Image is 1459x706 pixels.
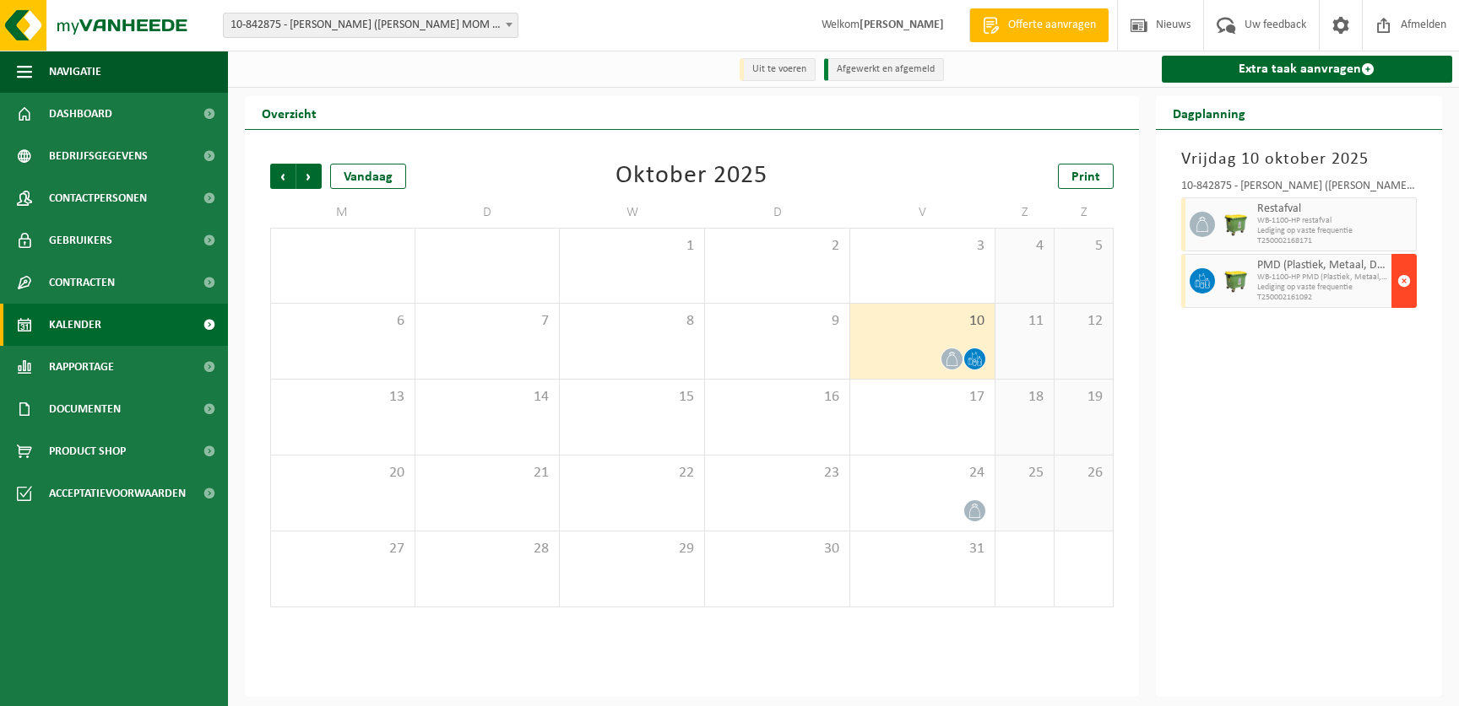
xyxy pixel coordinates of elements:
span: 22 [568,464,696,482]
span: 10-842875 - EVY PRINCEN (BAMBI’S MOM & THE COOKING FACTORY) - STEKENE [223,13,518,38]
td: V [850,197,995,228]
span: 6 [279,312,406,331]
span: 24 [859,464,986,482]
span: 18 [1004,388,1045,407]
td: D [415,197,561,228]
span: 16 [713,388,841,407]
a: Offerte aanvragen [969,8,1109,42]
td: D [705,197,850,228]
span: Kalender [49,304,101,346]
td: W [560,197,705,228]
span: 10 [859,312,986,331]
span: Lediging op vaste frequentie [1257,283,1388,293]
span: Dashboard [49,93,112,135]
span: WB-1100-HP PMD (Plastiek, Metaal, Drankkartons) (bedrijven) [1257,272,1388,283]
div: Vandaag [330,164,406,189]
span: 23 [713,464,841,482]
span: Bedrijfsgegevens [49,135,148,177]
span: T250002161092 [1257,293,1388,303]
span: Volgende [296,164,322,189]
span: 29 [568,540,696,558]
span: Contactpersonen [49,177,147,219]
span: Print [1071,170,1100,184]
span: 28 [424,540,551,558]
a: Extra taak aanvragen [1162,56,1453,83]
span: 20 [279,464,406,482]
span: 17 [859,388,986,407]
span: 2 [713,237,841,256]
span: 9 [713,312,841,331]
div: 10-842875 - [PERSON_NAME] ([PERSON_NAME] MOM & THE COOKING FACTORY) - STEKENE [1181,181,1418,197]
span: 11 [1004,312,1045,331]
span: PMD (Plastiek, Metaal, Drankkartons) (bedrijven) [1257,259,1388,272]
span: Offerte aanvragen [1004,17,1100,34]
a: Print [1058,164,1114,189]
strong: [PERSON_NAME] [860,19,944,31]
span: Gebruikers [49,219,112,261]
span: Acceptatievoorwaarden [49,472,186,515]
h2: Dagplanning [1156,96,1262,129]
span: 15 [568,388,696,407]
span: 4 [1004,237,1045,256]
td: M [270,197,415,228]
span: Restafval [1257,202,1413,216]
span: 14 [424,388,551,407]
span: Product Shop [49,430,126,472]
span: Vorige [270,164,296,189]
span: Lediging op vaste frequentie [1257,226,1413,236]
li: Afgewerkt en afgemeld [824,58,944,81]
span: 21 [424,464,551,482]
span: T250002168171 [1257,236,1413,246]
span: 30 [713,540,841,558]
h3: Vrijdag 10 oktober 2025 [1181,147,1418,172]
span: Rapportage [49,346,114,388]
h2: Overzicht [245,96,334,129]
span: Documenten [49,388,121,430]
span: 8 [568,312,696,331]
span: 19 [1063,388,1104,407]
span: 1 [568,237,696,256]
span: Navigatie [49,51,101,93]
span: 5 [1063,237,1104,256]
span: 27 [279,540,406,558]
img: WB-1100-HPE-GN-50 [1223,268,1249,294]
span: 10-842875 - EVY PRINCEN (BAMBI’S MOM & THE COOKING FACTORY) - STEKENE [224,13,518,37]
span: WB-1100-HP restafval [1257,216,1413,226]
img: WB-1100-HPE-GN-50 [1223,212,1249,237]
span: Contracten [49,261,115,304]
span: 26 [1063,464,1104,482]
span: 13 [279,388,406,407]
span: 7 [424,312,551,331]
span: 3 [859,237,986,256]
td: Z [995,197,1055,228]
li: Uit te voeren [740,58,816,81]
span: 25 [1004,464,1045,482]
div: Oktober 2025 [616,164,767,189]
td: Z [1055,197,1114,228]
span: 31 [859,540,986,558]
span: 12 [1063,312,1104,331]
